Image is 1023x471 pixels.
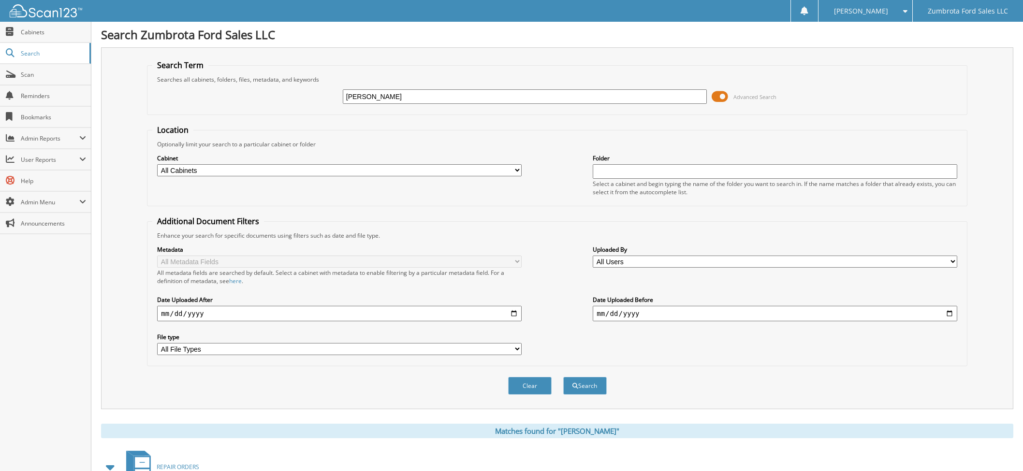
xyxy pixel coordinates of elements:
a: here [229,277,242,285]
button: Search [563,377,607,395]
div: Optionally limit your search to a particular cabinet or folder [152,140,962,148]
label: Cabinet [157,154,521,162]
div: Enhance your search for specific documents using filters such as date and file type. [152,231,962,240]
span: Help [21,177,86,185]
span: [PERSON_NAME] [834,8,888,14]
span: Scan [21,71,86,79]
span: Advanced Search [733,93,776,100]
label: Date Uploaded Before [593,296,957,304]
div: Searches all cabinets, folders, files, metadata, and keywords [152,75,962,84]
img: scan123-logo-white.svg [10,4,82,17]
span: User Reports [21,156,79,164]
span: Admin Reports [21,134,79,143]
span: Zumbrota Ford Sales LLC [928,8,1008,14]
legend: Search Term [152,60,208,71]
span: Announcements [21,219,86,228]
label: File type [157,333,521,341]
span: REPAIR ORDERS [157,463,199,471]
input: start [157,306,521,321]
input: end [593,306,957,321]
span: Admin Menu [21,198,79,206]
span: Reminders [21,92,86,100]
div: Select a cabinet and begin typing the name of the folder you want to search in. If the name match... [593,180,957,196]
legend: Location [152,125,193,135]
label: Folder [593,154,957,162]
label: Date Uploaded After [157,296,521,304]
h1: Search Zumbrota Ford Sales LLC [101,27,1013,43]
label: Uploaded By [593,245,957,254]
span: Search [21,49,85,57]
button: Clear [508,377,552,395]
span: Cabinets [21,28,86,36]
div: Matches found for "[PERSON_NAME]" [101,424,1013,438]
legend: Additional Document Filters [152,216,264,227]
label: Metadata [157,245,521,254]
span: Bookmarks [21,113,86,121]
div: All metadata fields are searched by default. Select a cabinet with metadata to enable filtering b... [157,269,521,285]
